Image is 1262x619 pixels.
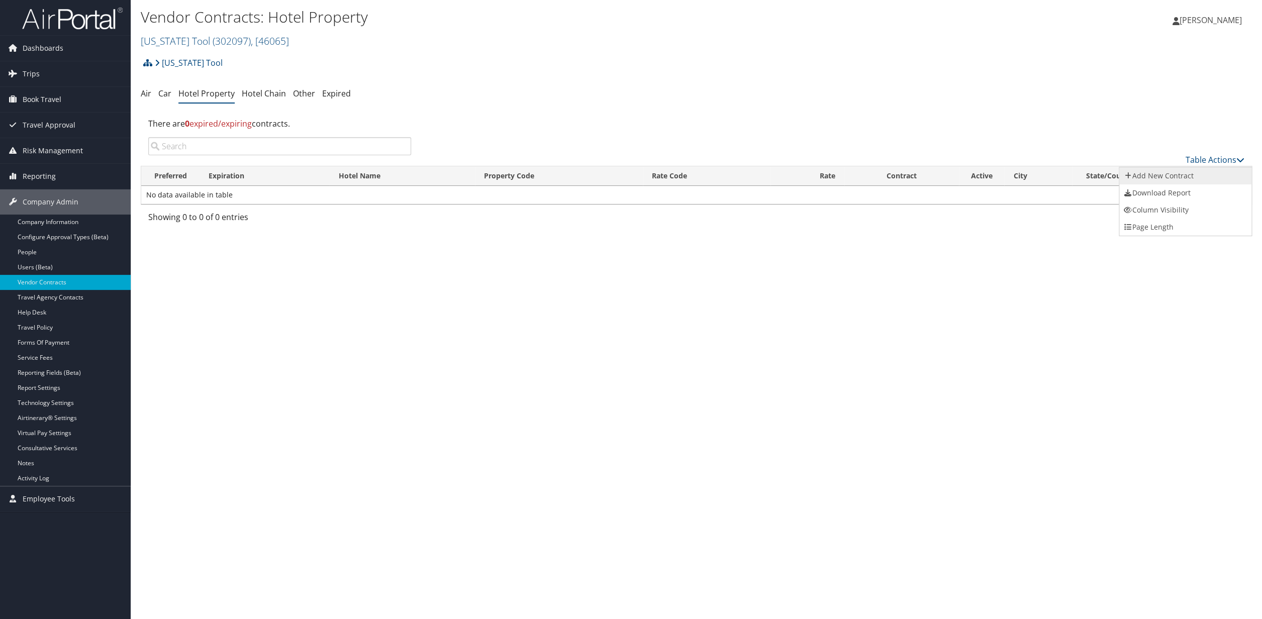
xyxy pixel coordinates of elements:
img: airportal-logo.png [22,7,123,30]
span: Risk Management [23,138,83,163]
a: Download Report [1119,184,1251,201]
span: Dashboards [23,36,63,61]
a: Add New Contract [1119,167,1251,184]
a: Page Length [1119,219,1251,236]
span: Company Admin [23,189,78,215]
span: Travel Approval [23,113,75,138]
span: Book Travel [23,87,61,112]
a: Column Visibility [1119,201,1251,219]
span: Employee Tools [23,486,75,511]
span: Reporting [23,164,56,189]
span: Trips [23,61,40,86]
